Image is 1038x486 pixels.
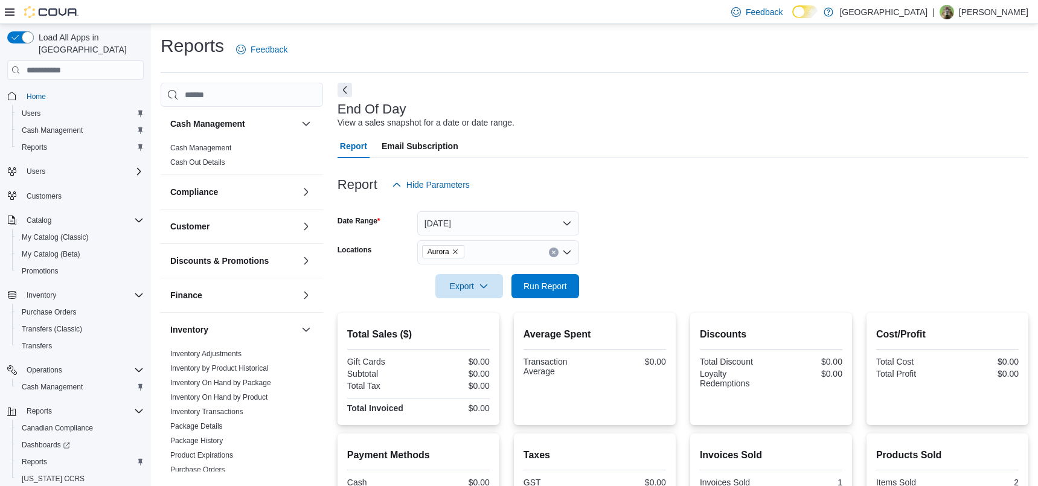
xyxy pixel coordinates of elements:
[524,448,666,462] h2: Taxes
[170,378,271,388] span: Inventory On Hand by Package
[524,280,567,292] span: Run Report
[338,216,380,226] label: Date Range
[524,357,592,376] div: Transaction Average
[12,379,149,395] button: Cash Management
[387,173,475,197] button: Hide Parameters
[435,274,503,298] button: Export
[34,31,144,56] span: Load All Apps in [GEOGRAPHIC_DATA]
[2,287,149,304] button: Inventory
[17,322,144,336] span: Transfers (Classic)
[22,249,80,259] span: My Catalog (Beta)
[299,219,313,234] button: Customer
[338,117,514,129] div: View a sales snapshot for a date or date range.
[17,230,144,245] span: My Catalog (Classic)
[22,89,51,104] a: Home
[2,212,149,229] button: Catalog
[17,230,94,245] a: My Catalog (Classic)
[940,5,954,19] div: Dorota Surma
[170,421,223,431] span: Package Details
[170,289,296,301] button: Finance
[27,290,56,300] span: Inventory
[347,369,416,379] div: Subtotal
[299,185,313,199] button: Compliance
[562,248,572,257] button: Open list of options
[22,88,144,103] span: Home
[17,140,144,155] span: Reports
[347,357,416,366] div: Gift Cards
[17,339,144,353] span: Transfers
[443,274,496,298] span: Export
[170,186,296,198] button: Compliance
[12,139,149,156] button: Reports
[299,322,313,337] button: Inventory
[876,448,1019,462] h2: Products Sold
[700,357,769,366] div: Total Discount
[452,248,459,255] button: Remove Aurora from selection in this group
[17,322,87,336] a: Transfers (Classic)
[17,123,88,138] a: Cash Management
[2,403,149,420] button: Reports
[340,134,367,158] span: Report
[22,457,47,467] span: Reports
[876,327,1019,342] h2: Cost/Profit
[170,143,231,153] span: Cash Management
[17,472,144,486] span: Washington CCRS
[876,357,945,366] div: Total Cost
[22,363,144,377] span: Operations
[12,246,149,263] button: My Catalog (Beta)
[27,365,62,375] span: Operations
[170,255,296,267] button: Discounts & Promotions
[12,337,149,354] button: Transfers
[170,255,269,267] h3: Discounts & Promotions
[406,179,470,191] span: Hide Parameters
[2,87,149,104] button: Home
[22,474,85,484] span: [US_STATE] CCRS
[170,118,245,130] h3: Cash Management
[170,324,208,336] h3: Inventory
[170,450,233,460] span: Product Expirations
[17,264,63,278] a: Promotions
[17,438,75,452] a: Dashboards
[17,264,144,278] span: Promotions
[12,321,149,337] button: Transfers (Classic)
[746,6,783,18] span: Feedback
[347,327,490,342] h2: Total Sales ($)
[511,274,579,298] button: Run Report
[170,324,296,336] button: Inventory
[27,191,62,201] span: Customers
[22,382,83,392] span: Cash Management
[338,177,377,192] h3: Report
[549,248,559,257] button: Clear input
[22,189,66,203] a: Customers
[22,266,59,276] span: Promotions
[170,436,223,446] span: Package History
[17,455,144,469] span: Reports
[421,369,490,379] div: $0.00
[347,381,416,391] div: Total Tax
[17,339,57,353] a: Transfers
[17,438,144,452] span: Dashboards
[22,363,67,377] button: Operations
[17,123,144,138] span: Cash Management
[12,122,149,139] button: Cash Management
[382,134,458,158] span: Email Subscription
[12,105,149,122] button: Users
[17,421,98,435] a: Canadian Compliance
[170,220,296,232] button: Customer
[170,118,296,130] button: Cash Management
[17,247,85,261] a: My Catalog (Beta)
[170,363,269,373] span: Inventory by Product Historical
[422,245,464,258] span: Aurora
[347,448,490,462] h2: Payment Methods
[22,213,144,228] span: Catalog
[17,455,52,469] a: Reports
[170,408,243,416] a: Inventory Transactions
[774,357,842,366] div: $0.00
[12,304,149,321] button: Purchase Orders
[338,102,406,117] h3: End Of Day
[170,407,243,417] span: Inventory Transactions
[17,472,89,486] a: [US_STATE] CCRS
[417,211,579,235] button: [DATE]
[839,5,927,19] p: [GEOGRAPHIC_DATA]
[959,5,1028,19] p: [PERSON_NAME]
